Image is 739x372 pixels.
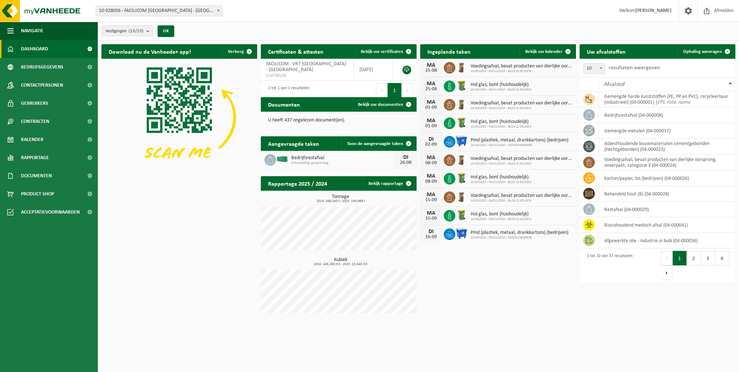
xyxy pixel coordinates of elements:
span: Omwisseling op aanvraag [291,161,395,165]
button: OK [158,25,174,37]
h2: Rapportage 2025 / 2024 [261,176,334,190]
span: Toon de aangevraagde taken [347,141,403,146]
span: Acceptatievoorwaarden [21,203,80,221]
img: WB-0240-HPE-GN-50 [455,172,468,184]
span: Bekijk uw certificaten [361,49,403,54]
td: karton/papier, los (bedrijven) (04-000026) [599,170,735,186]
span: FACILICOM - VRT [GEOGRAPHIC_DATA] - [GEOGRAPHIC_DATA] [266,61,346,73]
a: Bekijk rapportage [363,176,416,191]
count: (13/13) [129,29,143,33]
span: Product Shop [21,185,54,203]
span: VLA709138 [266,73,348,79]
span: 10-931053 - FACILICOM - BLOK Q KEUKEN [471,199,572,203]
span: Bedrijfsrestafval [291,155,395,161]
img: WB-1100-HPE-BE-01 [455,227,468,240]
label: resultaten weergeven [609,65,660,71]
span: Hol glas, bont (huishoudelijk) [471,211,531,217]
h2: Certificaten & attesten [261,44,331,58]
button: 1 [673,251,687,265]
div: 08-09 [424,161,438,166]
span: Contactpersonen [21,76,63,94]
div: MA [424,155,438,161]
h2: Aangevraagde taken [261,136,326,150]
span: Ophaling aanvragen [683,49,722,54]
button: Previous [376,83,388,98]
img: WB-0240-HPE-GN-50 [455,209,468,221]
span: Voedingsafval, bevat producten van dierlijke oorsprong, onverpakt, categorie 3 [471,100,572,106]
td: bedrijfsrestafval (04-000008) [599,107,735,123]
div: 26-08 [398,160,413,165]
div: MA [424,210,438,216]
div: MA [424,62,438,68]
div: MA [424,118,438,124]
span: Verberg [228,49,244,54]
img: WB-1100-HPE-BE-01 [455,135,468,147]
span: Rapportage [21,149,49,167]
div: MA [424,173,438,179]
td: behandeld hout (B) (04-000028) [599,186,735,202]
h2: Ingeplande taken [420,44,478,58]
div: 01-09 [424,105,438,110]
button: Vestigingen(13/13) [101,25,153,36]
img: Download de VHEPlus App [101,59,257,176]
h2: Uw afvalstoffen [580,44,633,58]
div: DI [398,154,413,160]
span: Bekijk uw documenten [358,102,403,107]
span: 10-931053 - FACILICOM - BLOK Q KEUKEN [471,217,531,222]
td: voedingsafval, bevat producten van dierlijke oorsprong, onverpakt, categorie 3 (04-000024) [599,154,735,170]
div: DI [424,229,438,235]
button: Previous [661,251,673,265]
span: 10-931053 - FACILICOM - BLOK Q KEUKEN [471,180,531,185]
span: Voedingsafval, bevat producten van dierlijke oorsprong, onverpakt, categorie 3 [471,63,572,69]
span: Voedingsafval, bevat producten van dierlijke oorsprong, onverpakt, categorie 3 [471,156,572,162]
img: WB-0140-HPE-BN-01 [455,61,468,73]
div: DI [424,136,438,142]
span: Documenten [21,167,52,185]
span: Contracten [21,112,49,131]
div: 1 tot 1 van 1 resultaten [264,82,309,98]
h2: Download nu de Vanheede+ app! [101,44,198,58]
span: Hol glas, bont (huishoudelijk) [471,119,531,125]
img: HK-XC-40-GN-00 [276,156,288,162]
img: WB-0140-HPE-BN-01 [455,153,468,166]
h2: Documenten [261,97,307,111]
iframe: chat widget [4,356,121,372]
span: Gebruikers [21,94,48,112]
a: Bekijk uw documenten [352,97,416,112]
div: MA [424,99,438,105]
span: Bekijk uw kalender [525,49,563,54]
div: 16-09 [424,235,438,240]
button: Verberg [222,44,256,59]
td: restafval (04-000029) [599,202,735,217]
p: U heeft 437 ongelezen document(en). [268,118,409,123]
strong: [PERSON_NAME] [635,8,672,13]
span: 10-931053 - FACILICOM - BLOK Q KEUKEN [471,88,531,92]
span: 10-931053 - FACILICOM - BLOK Q KEUKEN [471,106,572,111]
button: 3 [701,251,715,265]
div: MA [424,192,438,198]
div: 15-09 [424,216,438,221]
div: 25-08 [424,87,438,92]
h3: Tonnage [264,194,417,203]
span: 10-931052 - FACILICOM - CONTAINERPARK [471,236,568,240]
button: 2 [687,251,701,265]
span: 10-928056 - FACILICOM NV - ANTWERPEN [96,6,222,16]
span: 2024: 388,545 t - 2025: 156,989 t [264,199,417,203]
span: Vestigingen [105,26,143,37]
div: MA [424,81,438,87]
button: Next [661,265,672,280]
button: 1 [388,83,402,98]
img: WB-0140-HPE-BN-01 [455,98,468,110]
span: 10 [584,63,605,74]
a: Ophaling aanvragen [677,44,735,59]
td: gemengde harde kunststoffen (PE, PP en PVC), recycleerbaar (industrieel) (04-000001) | [599,91,735,107]
div: 01-09 [424,124,438,129]
span: Dashboard [21,40,48,58]
span: Hol glas, bont (huishoudelijk) [471,82,531,88]
span: 2024: 146,200 m3 - 2025: 23,640 m3 [264,263,417,266]
div: 25-08 [424,68,438,73]
a: Toon de aangevraagde taken [341,136,416,151]
img: WB-0140-HPE-BN-01 [455,190,468,203]
div: 08-09 [424,179,438,184]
